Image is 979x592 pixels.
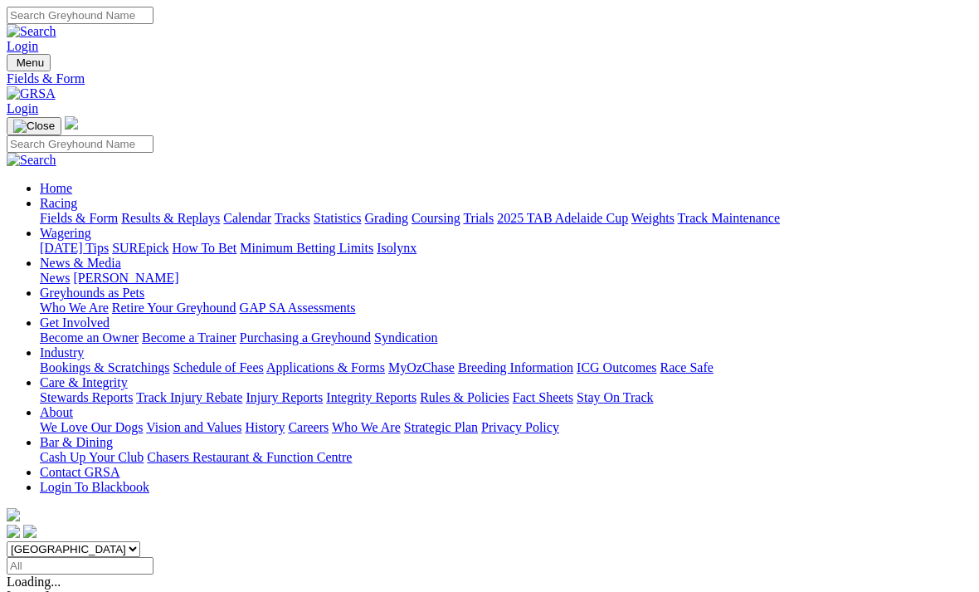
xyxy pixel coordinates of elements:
a: Fields & Form [7,71,972,86]
a: Industry [40,345,84,360]
a: Care & Integrity [40,375,128,389]
a: Racing [40,196,77,210]
a: Track Maintenance [678,211,780,225]
div: Get Involved [40,330,972,345]
a: Grading [365,211,408,225]
a: Become an Owner [40,330,139,345]
a: MyOzChase [388,360,455,374]
a: Isolynx [377,241,416,255]
a: ICG Outcomes [577,360,656,374]
a: Login [7,39,38,53]
img: facebook.svg [7,525,20,538]
a: Stewards Reports [40,390,133,404]
div: Care & Integrity [40,390,972,405]
a: Login [7,101,38,115]
a: How To Bet [173,241,237,255]
a: 2025 TAB Adelaide Cup [497,211,628,225]
a: Bar & Dining [40,435,113,449]
a: News & Media [40,256,121,270]
img: logo-grsa-white.png [7,508,20,521]
input: Select date [7,557,153,575]
a: News [40,271,70,285]
a: Applications & Forms [266,360,385,374]
input: Search [7,135,153,153]
a: [PERSON_NAME] [73,271,178,285]
a: SUREpick [112,241,168,255]
a: Who We Are [40,301,109,315]
a: Greyhounds as Pets [40,286,144,300]
img: GRSA [7,86,56,101]
input: Search [7,7,153,24]
a: Vision and Values [146,420,241,434]
a: Results & Replays [121,211,220,225]
div: News & Media [40,271,972,286]
img: Close [13,120,55,133]
img: twitter.svg [23,525,37,538]
a: Rules & Policies [420,390,509,404]
span: Loading... [7,575,61,589]
a: [DATE] Tips [40,241,109,255]
a: Purchasing a Greyhound [240,330,371,345]
a: Coursing [412,211,460,225]
div: Racing [40,211,972,226]
img: logo-grsa-white.png [65,116,78,130]
div: About [40,420,972,435]
a: Become a Trainer [142,330,236,345]
a: Strategic Plan [404,420,478,434]
div: Wagering [40,241,972,256]
img: Search [7,24,56,39]
a: We Love Our Dogs [40,420,143,434]
a: Careers [288,420,329,434]
a: Get Involved [40,316,110,330]
a: Statistics [314,211,362,225]
a: Track Injury Rebate [136,390,242,404]
a: Race Safe [660,360,713,374]
a: Wagering [40,226,91,240]
a: Trials [463,211,494,225]
a: Bookings & Scratchings [40,360,169,374]
a: History [245,420,285,434]
a: Login To Blackbook [40,480,149,494]
a: Calendar [223,211,271,225]
a: Tracks [275,211,310,225]
a: Syndication [374,330,437,345]
a: Retire Your Greyhound [112,301,236,315]
a: Minimum Betting Limits [240,241,373,255]
a: Fields & Form [40,211,118,225]
div: Greyhounds as Pets [40,301,972,316]
a: Who We Are [332,420,401,434]
a: GAP SA Assessments [240,301,356,315]
a: Fact Sheets [513,390,573,404]
a: Stay On Track [577,390,653,404]
div: Industry [40,360,972,375]
img: Search [7,153,56,168]
button: Toggle navigation [7,117,61,135]
span: Menu [17,56,44,69]
a: Home [40,181,72,195]
a: About [40,405,73,419]
div: Bar & Dining [40,450,972,465]
button: Toggle navigation [7,54,51,71]
a: Privacy Policy [481,420,559,434]
a: Cash Up Your Club [40,450,144,464]
a: Breeding Information [458,360,573,374]
a: Contact GRSA [40,465,119,479]
a: Weights [631,211,675,225]
a: Schedule of Fees [173,360,263,374]
a: Chasers Restaurant & Function Centre [147,450,352,464]
a: Injury Reports [246,390,323,404]
a: Integrity Reports [326,390,416,404]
